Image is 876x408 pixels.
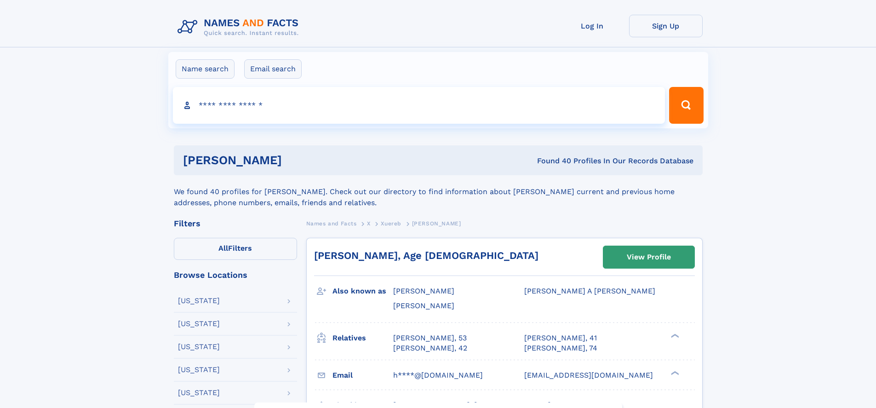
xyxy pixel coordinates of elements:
span: [EMAIL_ADDRESS][DOMAIN_NAME] [524,371,653,379]
label: Name search [176,59,235,79]
div: We found 40 profiles for [PERSON_NAME]. Check out our directory to find information about [PERSON... [174,175,703,208]
div: [US_STATE] [178,343,220,351]
a: [PERSON_NAME], 42 [393,343,467,353]
a: Names and Facts [306,218,357,229]
a: [PERSON_NAME], 53 [393,333,467,343]
div: [US_STATE] [178,320,220,328]
div: View Profile [627,247,671,268]
span: [PERSON_NAME] [393,301,454,310]
span: X [367,220,371,227]
div: [US_STATE] [178,297,220,305]
div: Browse Locations [174,271,297,279]
span: [PERSON_NAME] A [PERSON_NAME] [524,287,655,295]
span: [PERSON_NAME] [393,287,454,295]
div: [US_STATE] [178,389,220,397]
span: Xuereb [381,220,401,227]
div: [US_STATE] [178,366,220,374]
a: [PERSON_NAME], 74 [524,343,597,353]
a: [PERSON_NAME], 41 [524,333,597,343]
label: Email search [244,59,302,79]
a: [PERSON_NAME], Age [DEMOGRAPHIC_DATA] [314,250,538,261]
h1: [PERSON_NAME] [183,155,410,166]
a: View Profile [603,246,694,268]
button: Search Button [669,87,703,124]
label: Filters [174,238,297,260]
img: Logo Names and Facts [174,15,306,40]
a: X [367,218,371,229]
input: search input [173,87,665,124]
span: [PERSON_NAME] [412,220,461,227]
a: Log In [555,15,629,37]
h3: Relatives [332,330,393,346]
div: ❯ [669,333,680,339]
div: Found 40 Profiles In Our Records Database [409,156,693,166]
a: Xuereb [381,218,401,229]
h3: Email [332,368,393,383]
a: Sign Up [629,15,703,37]
div: ❯ [669,370,680,376]
div: Filters [174,219,297,228]
span: All [218,244,228,253]
h3: Also known as [332,283,393,299]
